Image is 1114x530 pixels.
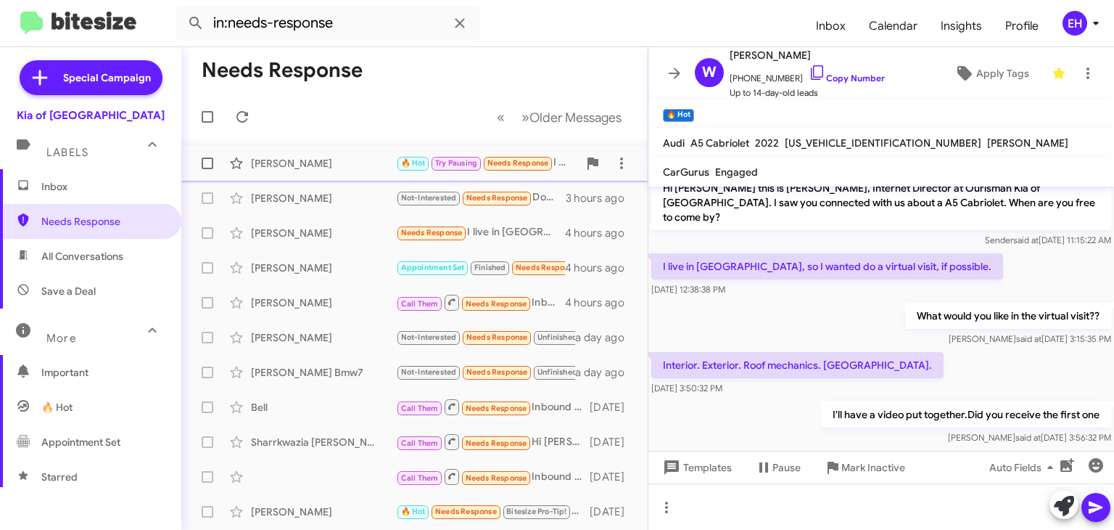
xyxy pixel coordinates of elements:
[537,333,577,342] span: Unfinished
[651,175,1111,230] p: Hi [PERSON_NAME] this is [PERSON_NAME], Internet Director at Ourisman Kia of [GEOGRAPHIC_DATA]. I...
[17,108,165,123] div: Kia of [GEOGRAPHIC_DATA]
[1050,11,1098,36] button: EH
[41,400,73,415] span: 🔥 Hot
[590,505,636,519] div: [DATE]
[905,303,1111,329] p: What would you like in the virtual visit??
[401,439,439,448] span: Call Them
[396,155,578,171] div: I can secure my own financing. If I get the rate I'm anticipating. I will come back in. Thank you...
[651,352,944,378] p: Interior. Exterior. Roof mechanics. [GEOGRAPHIC_DATA].
[474,263,506,272] span: Finished
[702,61,717,84] span: W
[841,454,905,481] span: Mark Inactive
[1015,432,1041,443] span: said at
[565,295,636,310] div: 4 hours ago
[857,5,929,47] a: Calendar
[730,86,885,100] span: Up to 14-day-old leads
[401,473,439,483] span: Call Them
[521,108,529,126] span: »
[513,102,630,132] button: Next
[651,383,722,394] span: [DATE] 3:50:32 PM
[948,432,1111,443] span: [PERSON_NAME] [DATE] 3:56:32 PM
[251,261,396,275] div: [PERSON_NAME]
[396,329,575,346] div: I'm not [PERSON_NAME] and I'm not in the market. Thanks
[396,398,590,416] div: Inbound Call
[1063,11,1087,36] div: EH
[396,364,575,380] div: Hello [PERSON_NAME], already bought a car. Thank you
[435,158,477,168] span: Try Pausing
[251,191,396,205] div: [PERSON_NAME]
[396,293,565,311] div: Inbound Call
[929,5,994,47] span: Insights
[251,365,396,380] div: [PERSON_NAME] Bmw7
[251,505,396,519] div: [PERSON_NAME]
[590,435,636,449] div: [DATE]
[251,400,396,415] div: Bell
[466,404,527,413] span: Needs Response
[938,60,1044,86] button: Apply Tags
[20,60,162,95] a: Special Campaign
[565,226,636,240] div: 4 hours ago
[730,64,885,86] span: [PHONE_NUMBER]
[989,454,1059,481] span: Auto Fields
[251,295,396,310] div: [PERSON_NAME]
[487,158,549,168] span: Needs Response
[466,193,528,203] span: Needs Response
[396,224,565,241] div: I live in [GEOGRAPHIC_DATA], so I wanted do a virtual visit, if possible.
[46,332,76,345] span: More
[663,136,685,150] span: Audi
[41,249,123,264] span: All Conversations
[660,454,732,481] span: Templates
[755,136,779,150] span: 2022
[690,136,749,150] span: A5 Cabriolet
[730,46,885,64] span: [PERSON_NAME]
[401,507,426,516] span: 🔥 Hot
[812,454,917,481] button: Mark Inactive
[63,70,151,85] span: Special Campaign
[41,365,165,380] span: Important
[590,470,636,484] div: [DATE]
[41,284,96,298] span: Save a Deal
[401,158,426,168] span: 🔥 Hot
[651,284,725,295] span: [DATE] 12:38:38 PM
[466,333,528,342] span: Needs Response
[663,166,709,179] span: CarGurus
[401,228,463,237] span: Needs Response
[251,435,396,449] div: Sharrkwazia [PERSON_NAME]
[41,435,120,449] span: Appointment Set
[743,454,812,481] button: Pause
[41,214,165,229] span: Needs Response
[251,226,396,240] div: [PERSON_NAME]
[202,59,363,82] h1: Needs Response
[575,330,636,345] div: a day ago
[651,253,1003,280] p: I live in [GEOGRAPHIC_DATA], so I wanted do a virtual visit, if possible.
[401,404,439,413] span: Call Them
[804,5,857,47] a: Inbox
[537,367,577,377] span: Unfinished
[785,136,981,150] span: [US_VEHICLE_IDENTIFICATION_NUMBER]
[648,454,743,481] button: Templates
[488,102,513,132] button: Previous
[506,507,566,516] span: Bitesize Pro-Tip!
[809,73,885,83] a: Copy Number
[435,507,497,516] span: Needs Response
[590,400,636,415] div: [DATE]
[466,299,527,309] span: Needs Response
[949,333,1111,344] span: [PERSON_NAME] [DATE] 3:15:35 PM
[401,263,465,272] span: Appointment Set
[987,136,1068,150] span: [PERSON_NAME]
[466,367,528,377] span: Needs Response
[46,146,88,159] span: Labels
[497,108,505,126] span: «
[821,401,1111,428] p: I'll have a video put together.Did you receive the first one
[715,166,758,179] span: Engaged
[575,365,636,380] div: a day ago
[985,235,1111,245] span: Sender [DATE] 11:15:22 AM
[466,473,527,483] span: Needs Response
[529,110,622,126] span: Older Messages
[516,263,577,272] span: Needs Response
[994,5,1050,47] a: Profile
[976,60,1029,86] span: Apply Tags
